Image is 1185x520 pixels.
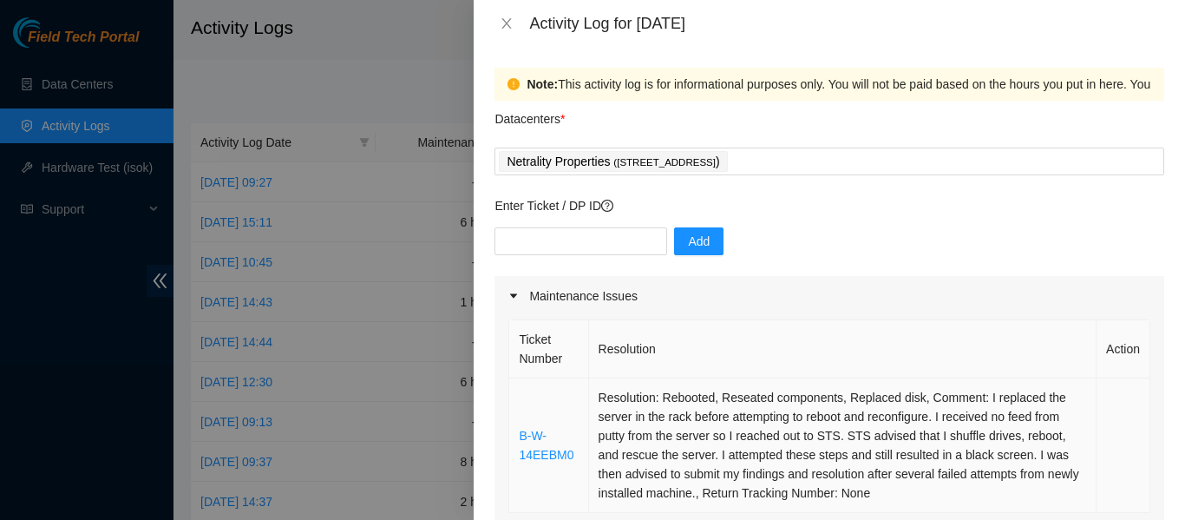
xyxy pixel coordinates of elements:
[589,378,1097,513] td: Resolution: Rebooted, Reseated components, Replaced disk, Comment: I replaced the server in the r...
[508,291,519,301] span: caret-right
[507,152,719,172] p: Netrality Properties )
[688,232,710,251] span: Add
[500,16,514,30] span: close
[494,101,565,128] p: Datacenters
[527,75,558,94] strong: Note:
[519,429,573,462] a: B-W-14EEBM0
[494,196,1164,215] p: Enter Ticket / DP ID
[507,78,520,90] span: exclamation-circle
[613,157,716,168] span: ( [STREET_ADDRESS]
[529,14,1164,33] div: Activity Log for [DATE]
[589,320,1097,378] th: Resolution
[509,320,588,378] th: Ticket Number
[1097,320,1150,378] th: Action
[494,16,519,32] button: Close
[494,276,1164,316] div: Maintenance Issues
[601,200,613,212] span: question-circle
[674,227,723,255] button: Add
